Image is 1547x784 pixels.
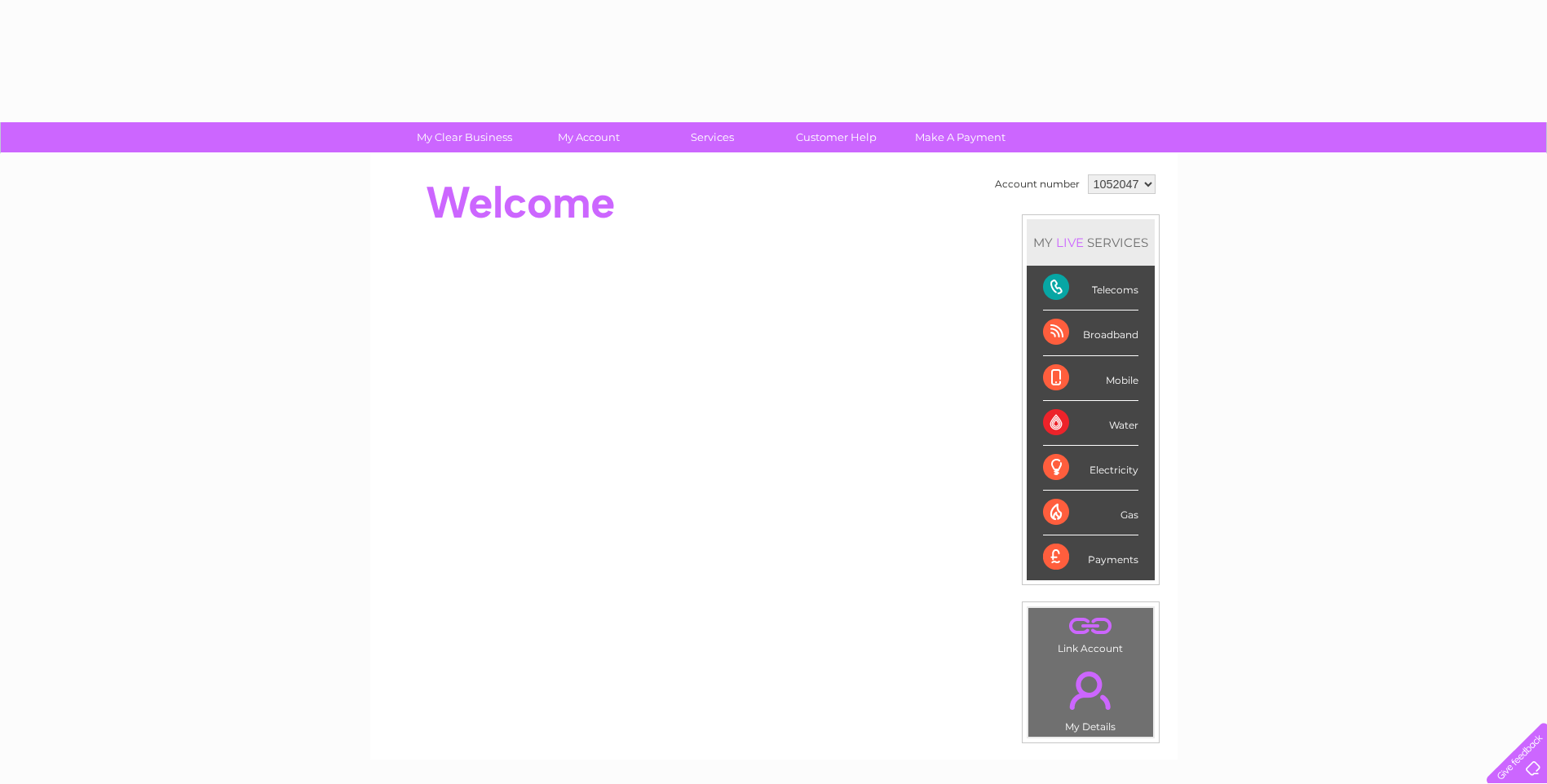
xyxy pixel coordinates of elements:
div: Water [1043,401,1138,446]
div: MY SERVICES [1027,219,1155,266]
a: Make A Payment [893,122,1028,152]
div: Payments [1043,535,1138,579]
div: Gas [1043,491,1138,535]
a: . [1032,612,1149,641]
td: My Details [1028,658,1154,738]
td: Account number [991,170,1084,198]
div: Telecoms [1043,266,1138,311]
td: Link Account [1028,607,1154,658]
a: . [1032,662,1149,719]
a: My Clear Business [397,122,532,152]
div: Mobile [1043,356,1138,401]
a: Services [645,122,780,152]
div: LIVE [1053,235,1087,250]
a: My Account [521,122,656,152]
div: Electricity [1043,446,1138,491]
a: Customer Help [769,122,904,152]
div: Broadband [1043,311,1138,355]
